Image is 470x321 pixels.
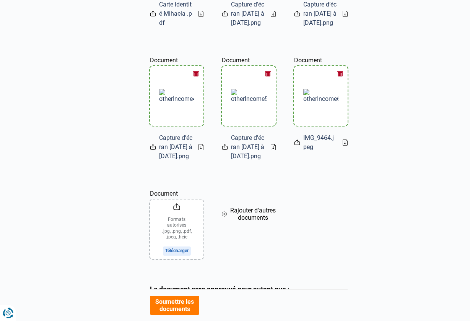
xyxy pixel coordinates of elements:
img: otherIncome4File [159,89,194,102]
img: otherIncome5File [231,89,266,102]
label: Document [222,46,275,65]
a: Download [198,144,203,150]
span: Rajouter d'autres documents [230,207,275,221]
span: Capture d’écran [DATE] à [DATE].png [159,133,192,161]
a: Download [198,11,203,17]
span: Capture d’écran [DATE] à [DATE].png [231,133,264,161]
button: Soumettre les documents [150,296,199,315]
label: Document [150,46,203,65]
label: Document [150,179,203,198]
a: Download [343,11,348,17]
a: Download [343,139,348,146]
span: IMG_9464.jpeg [303,133,337,152]
a: Download [271,11,276,17]
label: Document [294,46,348,65]
a: Download [271,144,276,150]
img: otherIncome6File [303,89,338,102]
button: Rajouter d'autres documents [222,179,275,249]
div: Le document sera approuvé pour autant que : [150,285,348,293]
